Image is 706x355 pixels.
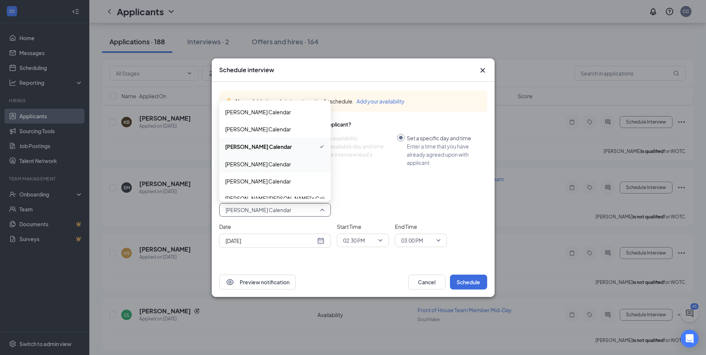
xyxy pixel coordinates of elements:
[236,97,481,105] div: No available time slots to automatically schedule.
[225,160,291,168] span: [PERSON_NAME] Calendar
[219,121,487,128] div: How do you want to schedule time with the applicant?
[319,142,325,151] svg: Checkmark
[225,143,292,151] span: [PERSON_NAME] Calendar
[225,177,291,185] span: [PERSON_NAME] Calendar
[303,142,391,167] div: Choose an available day and time slot from the interview lead’s calendar
[450,275,487,290] button: Schedule
[226,278,234,287] svg: Eye
[407,142,481,167] div: Enter a time that you have already agreed upon with applicant
[408,275,445,290] button: Cancel
[225,194,338,202] span: [PERSON_NAME] [PERSON_NAME]'s Calendar
[225,125,291,133] span: [PERSON_NAME] Calendar
[219,223,331,231] span: Date
[226,204,291,215] span: [PERSON_NAME] Calendar
[478,66,487,75] svg: Cross
[407,134,481,142] div: Set a specific day and time
[681,330,699,348] div: Open Intercom Messenger
[225,108,291,116] span: [PERSON_NAME] Calendar
[395,223,447,231] span: End Time
[226,237,316,245] input: Aug 26, 2025
[225,98,233,105] svg: Warning
[219,66,274,74] h3: Schedule interview
[303,134,391,142] div: Select from availability
[357,97,405,105] button: Add your availability
[219,275,296,290] button: EyePreview notification
[401,235,423,246] span: 03:00 PM
[337,223,389,231] span: Start Time
[478,66,487,75] button: Close
[343,235,365,246] span: 02:30 PM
